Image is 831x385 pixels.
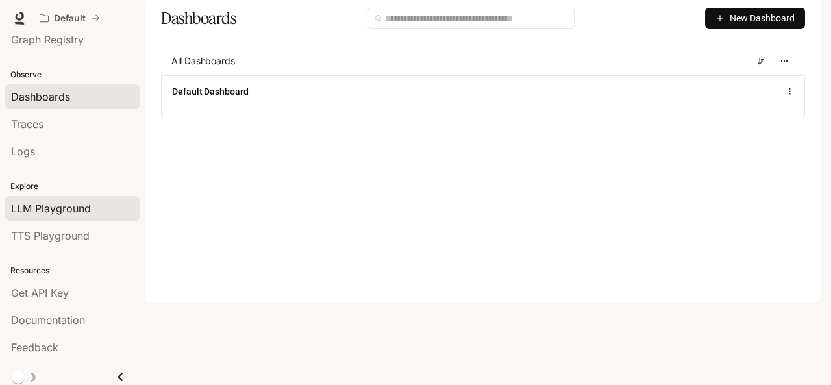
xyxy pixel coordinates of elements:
[54,13,86,24] p: Default
[172,85,249,98] a: Default Dashboard
[730,11,795,25] span: New Dashboard
[161,5,236,31] h1: Dashboards
[705,8,805,29] button: New Dashboard
[171,55,235,68] span: All Dashboards
[34,5,106,31] button: All workspaces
